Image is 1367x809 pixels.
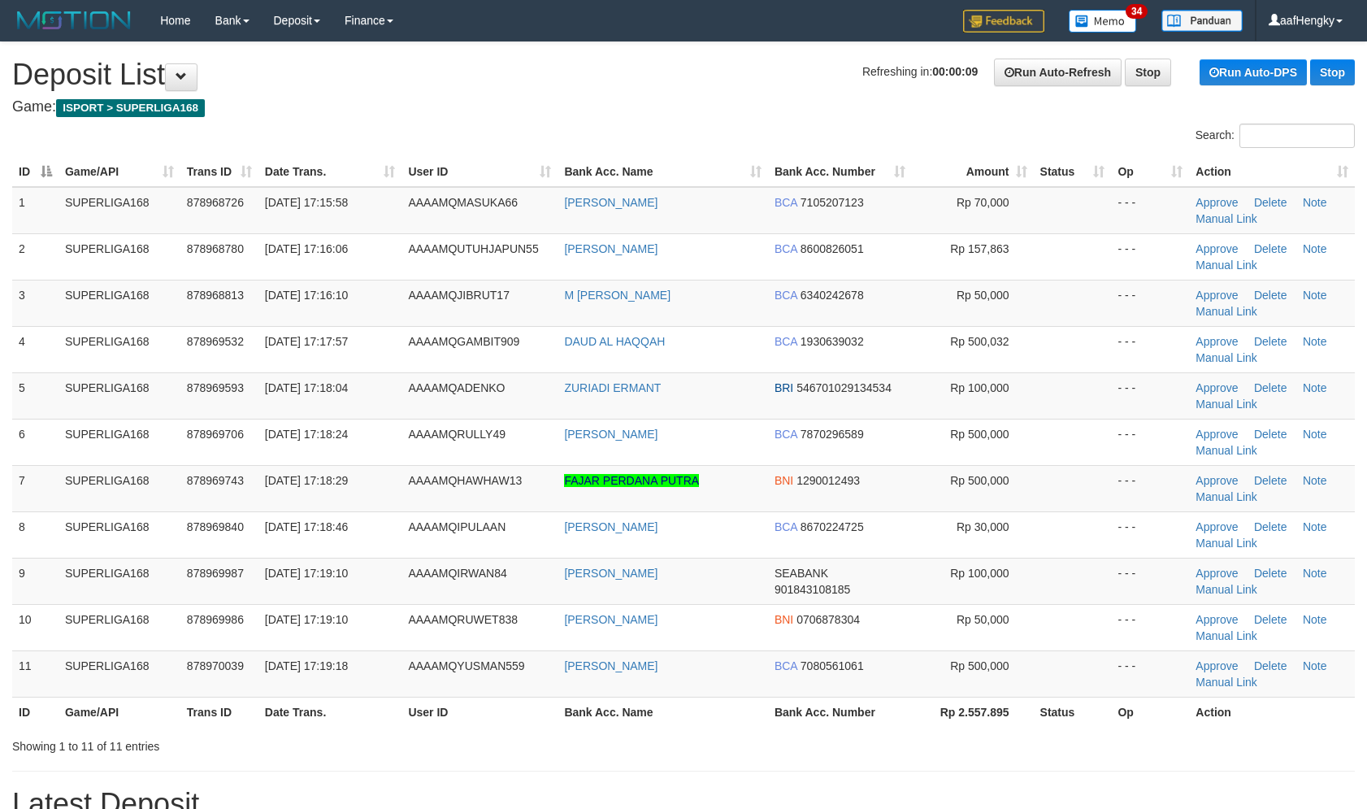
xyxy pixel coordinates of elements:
td: SUPERLIGA168 [59,650,180,697]
a: Approve [1196,289,1238,302]
td: - - - [1111,419,1189,465]
span: Rp 500,000 [950,474,1009,487]
span: Rp 50,000 [957,613,1009,626]
span: Copy 7105207123 to clipboard [801,196,864,209]
a: Delete [1254,381,1287,394]
a: Approve [1196,520,1238,533]
td: 3 [12,280,59,326]
span: Copy 8670224725 to clipboard [801,520,864,533]
td: SUPERLIGA168 [59,280,180,326]
a: [PERSON_NAME] [564,520,657,533]
span: [DATE] 17:19:10 [265,613,348,626]
span: BCA [775,428,797,441]
a: Delete [1254,474,1287,487]
th: Bank Acc. Number: activate to sort column ascending [768,157,912,187]
a: Note [1303,474,1327,487]
span: BRI [775,381,793,394]
th: Trans ID [180,697,258,727]
td: 1 [12,187,59,234]
td: SUPERLIGA168 [59,419,180,465]
a: Manual Link [1196,398,1257,411]
a: Note [1303,242,1327,255]
input: Search: [1239,124,1355,148]
a: Approve [1196,381,1238,394]
span: Rp 157,863 [950,242,1009,255]
a: Note [1303,196,1327,209]
td: SUPERLIGA168 [59,372,180,419]
a: Run Auto-Refresh [994,59,1122,86]
span: 878970039 [187,659,244,672]
a: [PERSON_NAME] [564,196,657,209]
a: Delete [1254,335,1287,348]
th: Action [1189,697,1355,727]
a: Approve [1196,335,1238,348]
th: Amount: activate to sort column ascending [912,157,1034,187]
a: DAUD AL HAQQAH [564,335,665,348]
span: Copy 1290012493 to clipboard [796,474,860,487]
td: - - - [1111,558,1189,604]
a: Approve [1196,428,1238,441]
span: AAAAMQUTUHJAPUN55 [408,242,538,255]
span: 878969743 [187,474,244,487]
span: Rp 100,000 [950,567,1009,580]
span: BCA [775,196,797,209]
a: Approve [1196,613,1238,626]
td: SUPERLIGA168 [59,558,180,604]
span: 878969987 [187,567,244,580]
th: Op: activate to sort column ascending [1111,157,1189,187]
th: Op [1111,697,1189,727]
td: - - - [1111,187,1189,234]
a: Manual Link [1196,305,1257,318]
span: BNI [775,613,793,626]
td: 10 [12,604,59,650]
td: - - - [1111,326,1189,372]
a: [PERSON_NAME] [564,428,657,441]
th: Game/API: activate to sort column ascending [59,157,180,187]
img: Button%20Memo.svg [1069,10,1137,33]
a: Manual Link [1196,351,1257,364]
h1: Deposit List [12,59,1355,91]
span: AAAAMQRUWET838 [408,613,518,626]
th: Status [1034,697,1112,727]
span: AAAAMQMASUKA66 [408,196,518,209]
th: Bank Acc. Number [768,697,912,727]
label: Search: [1196,124,1355,148]
span: Rp 500,000 [950,428,1009,441]
th: ID [12,697,59,727]
td: 6 [12,419,59,465]
span: Copy 901843108185 to clipboard [775,583,850,596]
a: Note [1303,659,1327,672]
span: Copy 6340242678 to clipboard [801,289,864,302]
th: Action: activate to sort column ascending [1189,157,1355,187]
th: Date Trans. [258,697,402,727]
td: SUPERLIGA168 [59,604,180,650]
a: Manual Link [1196,537,1257,550]
td: SUPERLIGA168 [59,465,180,511]
a: [PERSON_NAME] [564,659,657,672]
span: AAAAMQADENKO [408,381,505,394]
a: FAJAR PERDANA PUTRA [564,474,699,487]
h4: Game: [12,99,1355,115]
td: 4 [12,326,59,372]
th: Bank Acc. Name [558,697,768,727]
span: Rp 30,000 [957,520,1009,533]
span: Copy 7870296589 to clipboard [801,428,864,441]
th: Rp 2.557.895 [912,697,1034,727]
a: Stop [1125,59,1171,86]
a: Run Auto-DPS [1200,59,1307,85]
span: AAAAMQIPULAAN [408,520,506,533]
a: Manual Link [1196,583,1257,596]
th: Trans ID: activate to sort column ascending [180,157,258,187]
span: AAAAMQJIBRUT17 [408,289,509,302]
th: Date Trans.: activate to sort column ascending [258,157,402,187]
span: 34 [1126,4,1148,19]
td: 9 [12,558,59,604]
td: 7 [12,465,59,511]
span: Refreshing in: [862,65,978,78]
td: 2 [12,233,59,280]
a: Note [1303,381,1327,394]
a: [PERSON_NAME] [564,567,657,580]
td: SUPERLIGA168 [59,511,180,558]
span: Rp 100,000 [950,381,1009,394]
th: ID: activate to sort column descending [12,157,59,187]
